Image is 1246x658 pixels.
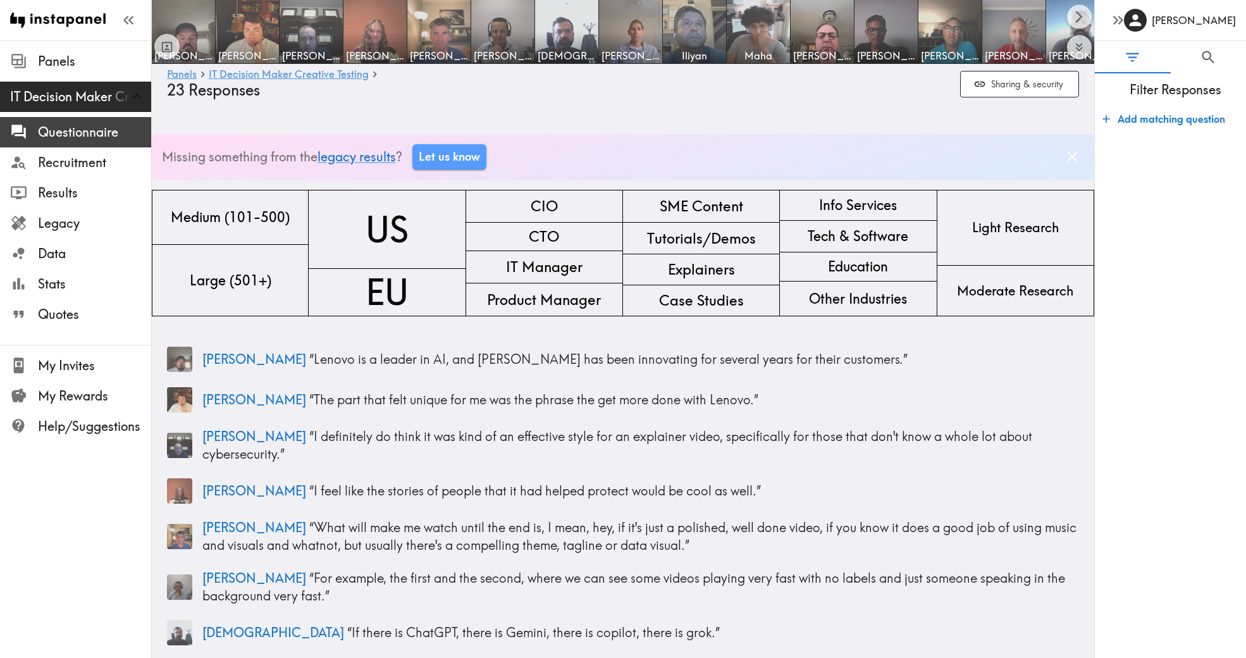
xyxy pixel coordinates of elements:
p: “ What will make me watch until the end is, I mean, hey, if it's just a polished, well done video... [202,519,1079,554]
span: Other Industries [806,287,910,311]
span: My Invites [38,357,151,375]
span: SME Content [657,194,746,219]
span: Explainers [665,257,737,282]
span: IT Manager [503,254,585,280]
span: Panels [38,53,151,70]
span: [PERSON_NAME] [202,392,306,407]
p: “ Lenovo is a leader in AI, and [PERSON_NAME] has been innovating for several years for their cus... [202,351,1079,368]
span: [PERSON_NAME] [793,49,851,63]
span: Legacy [38,214,151,232]
span: Medium (101-500) [168,205,292,229]
button: Sharing & security [960,71,1079,98]
span: [PERSON_NAME] [202,570,306,586]
img: Panelist thumbnail [167,478,192,504]
span: [PERSON_NAME] [985,49,1043,63]
span: Case Studies [657,288,746,313]
span: Light Research [970,216,1061,239]
a: Panels [167,69,197,81]
span: [PERSON_NAME] [410,49,468,63]
span: Results [38,184,151,202]
span: [PERSON_NAME] [857,49,915,63]
p: “ If there is ChatGPT, there is Gemini, there is copilot, there is grok. ” [202,624,1079,642]
span: Tech & Software [805,224,911,248]
span: IT Decision Maker Creative Testing [10,88,151,106]
span: Questionnaire [38,123,151,141]
p: “ I definitely do think it was kind of an effective style for an explainer video, specifically fo... [202,428,1079,463]
button: Dismiss banner [1061,145,1084,168]
a: Panelist thumbnail[PERSON_NAME] “For example, the first and the second, where we can see some vid... [167,564,1079,610]
a: Let us know [412,144,486,170]
p: “ I feel like the stories of people that it had helped protect would be cool as well. ” [202,482,1079,500]
span: Filter Responses [1105,81,1246,99]
a: Panelist thumbnail[PERSON_NAME] “I definitely do think it was kind of an effective style for an e... [167,423,1079,468]
span: CTO [526,224,562,249]
p: “ The part that felt unique for me was the phrase the get more done with Lenovo. ” [202,391,1079,409]
span: Quotes [38,306,151,323]
a: Panelist thumbnail[PERSON_NAME] “What will make me watch until the end is, I mean, hey, if it's j... [167,514,1079,559]
p: Missing something from the ? [162,148,402,166]
span: Moderate Research [954,279,1076,302]
span: EU [363,265,411,319]
span: Large (501+) [187,268,274,292]
span: [PERSON_NAME] [202,351,306,367]
button: Expand to show all items [1067,35,1092,59]
span: Iliyan [665,49,724,63]
span: Tutorials/Demos [645,226,758,251]
span: Data [38,245,151,263]
button: Toggle between responses and questions [154,34,180,59]
span: Search [1200,49,1217,66]
span: [DEMOGRAPHIC_DATA] [202,624,344,640]
button: Add matching question [1097,106,1230,132]
span: Maha [729,49,787,63]
span: [PERSON_NAME] [202,483,306,499]
span: [DEMOGRAPHIC_DATA] [538,49,596,63]
button: Scroll right [1067,4,1092,29]
a: Panelist thumbnail[DEMOGRAPHIC_DATA] “If there is ChatGPT, there is Gemini, there is copilot, the... [167,615,1079,650]
span: [PERSON_NAME] [202,519,306,535]
span: [PERSON_NAME] [202,428,306,444]
img: Panelist thumbnail [167,524,192,549]
span: My Rewards [38,387,151,405]
a: Panelist thumbnail[PERSON_NAME] “I feel like the stories of people that it had helped protect wou... [167,473,1079,509]
span: [PERSON_NAME] [346,49,404,63]
img: Panelist thumbnail [167,387,192,413]
a: Panelist thumbnail[PERSON_NAME] “Lenovo is a leader in AI, and [PERSON_NAME] has been innovating ... [167,342,1079,377]
img: Panelist thumbnail [167,620,192,645]
span: [PERSON_NAME] [474,49,532,63]
h6: [PERSON_NAME] [1152,13,1236,27]
a: IT Decision Maker Creative Testing [209,69,369,81]
span: Product Manager [484,287,603,313]
a: legacy results [318,149,396,164]
p: “ For example, the first and the second, where we can see some videos playing very fast with no l... [202,569,1079,605]
span: 23 Responses [167,81,260,99]
span: [PERSON_NAME] [154,49,213,63]
img: Panelist thumbnail [167,574,192,600]
span: Recruitment [38,154,151,171]
span: Info Services [817,193,899,217]
img: Panelist thumbnail [167,433,192,458]
img: Panelist thumbnail [167,347,192,372]
button: Filter Responses [1095,41,1171,73]
a: Panelist thumbnail[PERSON_NAME] “The part that felt unique for me was the phrase the get more don... [167,382,1079,418]
span: [PERSON_NAME] [282,49,340,63]
span: US [363,202,411,256]
span: [PERSON_NAME] [921,49,979,63]
span: Help/Suggestions [38,418,151,435]
span: [PERSON_NAME] [218,49,276,63]
span: [PERSON_NAME] [601,49,660,63]
span: CIO [528,194,560,219]
span: Stats [38,275,151,293]
span: [PERSON_NAME] [1049,49,1107,63]
span: Education [825,254,891,278]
